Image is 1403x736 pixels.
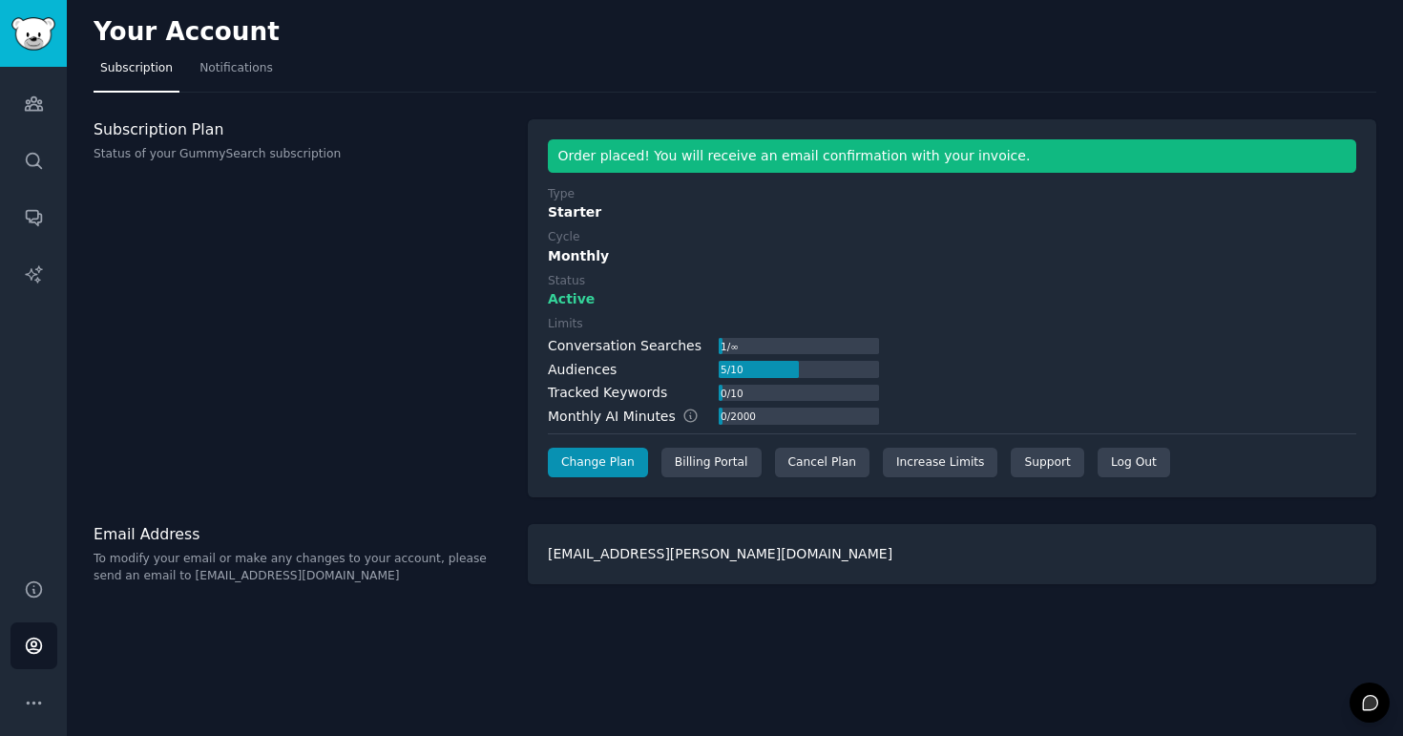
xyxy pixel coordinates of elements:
[548,246,1356,266] div: Monthly
[548,139,1356,173] div: Order placed! You will receive an email confirmation with your invoice.
[528,524,1376,584] div: [EMAIL_ADDRESS][PERSON_NAME][DOMAIN_NAME]
[1011,448,1083,478] a: Support
[94,551,508,584] p: To modify your email or make any changes to your account, please send an email to [EMAIL_ADDRESS]...
[548,448,648,478] a: Change Plan
[548,289,595,309] span: Active
[548,229,579,246] div: Cycle
[94,53,179,93] a: Subscription
[719,385,744,402] div: 0 / 10
[548,407,719,427] div: Monthly AI Minutes
[199,60,273,77] span: Notifications
[719,338,740,355] div: 1 / ∞
[719,361,744,378] div: 5 / 10
[11,17,55,51] img: GummySearch logo
[719,408,757,425] div: 0 / 2000
[548,316,583,333] div: Limits
[94,119,508,139] h3: Subscription Plan
[94,17,280,48] h2: Your Account
[548,360,617,380] div: Audiences
[548,383,667,403] div: Tracked Keywords
[548,202,1356,222] div: Starter
[548,336,701,356] div: Conversation Searches
[94,524,508,544] h3: Email Address
[94,146,508,163] p: Status of your GummySearch subscription
[548,186,575,203] div: Type
[100,60,173,77] span: Subscription
[548,273,585,290] div: Status
[193,53,280,93] a: Notifications
[883,448,998,478] a: Increase Limits
[1098,448,1170,478] div: Log Out
[775,448,869,478] div: Cancel Plan
[661,448,762,478] div: Billing Portal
